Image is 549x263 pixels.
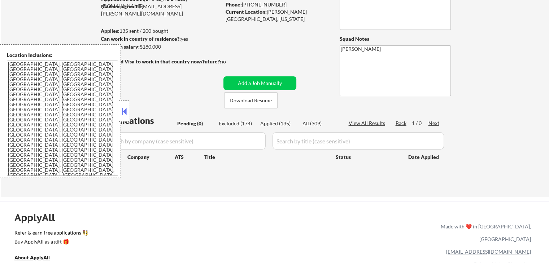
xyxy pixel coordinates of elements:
[101,28,119,34] strong: Applies:
[226,1,242,8] strong: Phone:
[14,238,87,247] a: Buy ApplyAll as a gift 🎁
[219,120,255,127] div: Excluded (174)
[103,116,175,125] div: Applications
[101,3,221,17] div: [EMAIL_ADDRESS][PERSON_NAME][DOMAIN_NAME]
[14,211,63,224] div: ApplyAll
[175,153,204,161] div: ATS
[260,120,296,127] div: Applied (135)
[101,36,181,42] strong: Can work in country of residence?:
[428,120,440,127] div: Next
[224,92,278,108] button: Download Resume
[103,132,266,150] input: Search by company (case sensitive)
[101,44,140,50] strong: Minimum salary:
[438,220,531,245] div: Made with ❤️ in [GEOGRAPHIC_DATA], [GEOGRAPHIC_DATA]
[101,3,139,9] strong: Mailslurp Email:
[340,35,451,43] div: Squad Notes
[412,120,428,127] div: 1 / 0
[101,35,219,43] div: yes
[349,120,387,127] div: View All Results
[14,230,290,238] a: Refer & earn free applications 👯‍♀️
[226,9,267,15] strong: Current Location:
[446,249,531,255] a: [EMAIL_ADDRESS][DOMAIN_NAME]
[14,239,87,244] div: Buy ApplyAll as a gift 🎁
[101,27,221,35] div: 135 sent / 200 bought
[101,58,221,64] strong: Will need Visa to work in that country now/future?:
[226,1,328,8] div: [PHONE_NUMBER]
[223,76,296,90] button: Add a Job Manually
[226,8,328,22] div: [PERSON_NAME][GEOGRAPHIC_DATA], [US_STATE]
[101,43,221,50] div: $180,000
[302,120,339,127] div: All (309)
[204,153,329,161] div: Title
[396,120,407,127] div: Back
[14,254,60,263] a: About ApplyAll
[408,153,440,161] div: Date Applied
[127,153,175,161] div: Company
[177,120,213,127] div: Pending (0)
[7,52,118,59] div: Location Inclusions:
[14,254,50,260] u: About ApplyAll
[336,150,398,163] div: Status
[220,58,241,65] div: no
[273,132,444,150] input: Search by title (case sensitive)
